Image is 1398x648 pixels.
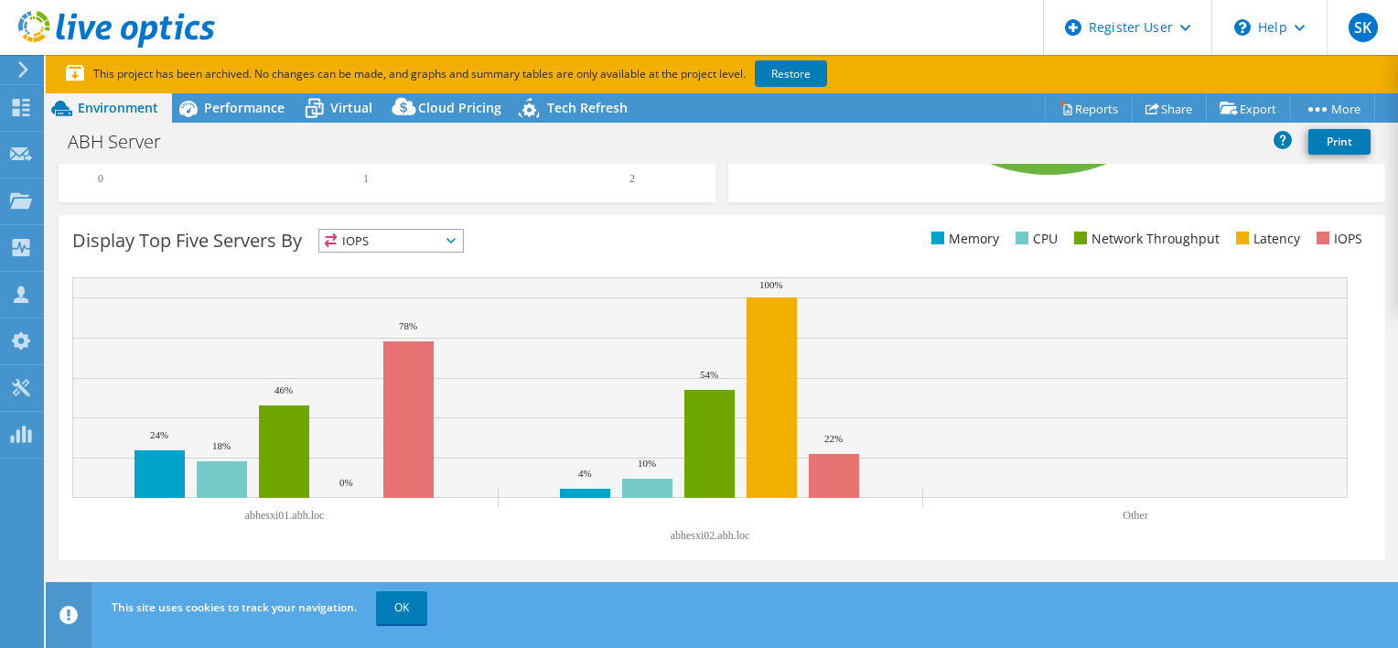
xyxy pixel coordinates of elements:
[638,458,656,469] text: 10%
[700,369,718,380] text: 54%
[755,60,827,87] a: Restore
[1045,94,1133,123] a: Reports
[759,279,783,290] text: 100%
[1206,94,1291,123] a: Export
[1123,509,1147,522] text: Other
[212,440,231,451] text: 18%
[1308,129,1371,155] a: Print
[1011,229,1058,249] li: CPU
[1349,13,1378,42] span: SK
[399,320,417,331] text: 78%
[1234,19,1251,36] svg: \n
[66,64,962,84] p: This project has been archived. No changes can be made, and graphs and summary tables are only av...
[1231,229,1300,249] li: Latency
[274,384,293,395] text: 46%
[339,477,353,488] text: 0%
[150,429,168,440] text: 24%
[245,509,325,522] text: abhesxi01.abh.loc
[363,172,369,185] text: 1
[927,229,999,249] li: Memory
[59,132,189,152] h1: ABH Server
[824,433,843,444] text: 22%
[1070,229,1220,249] li: Network Throughput
[112,599,357,615] span: This site uses cookies to track your navigation.
[319,230,463,252] span: IOPS
[629,172,635,185] text: 2
[578,468,592,479] text: 4%
[330,99,372,116] span: Virtual
[1132,94,1207,123] a: Share
[671,529,750,542] text: abhesxi02.abh.loc
[98,172,103,185] text: 0
[376,591,427,624] a: OK
[1290,94,1375,123] a: More
[418,99,501,116] span: Cloud Pricing
[78,99,158,116] span: Environment
[1312,229,1362,249] li: IOPS
[547,99,628,116] span: Tech Refresh
[204,99,285,116] span: Performance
